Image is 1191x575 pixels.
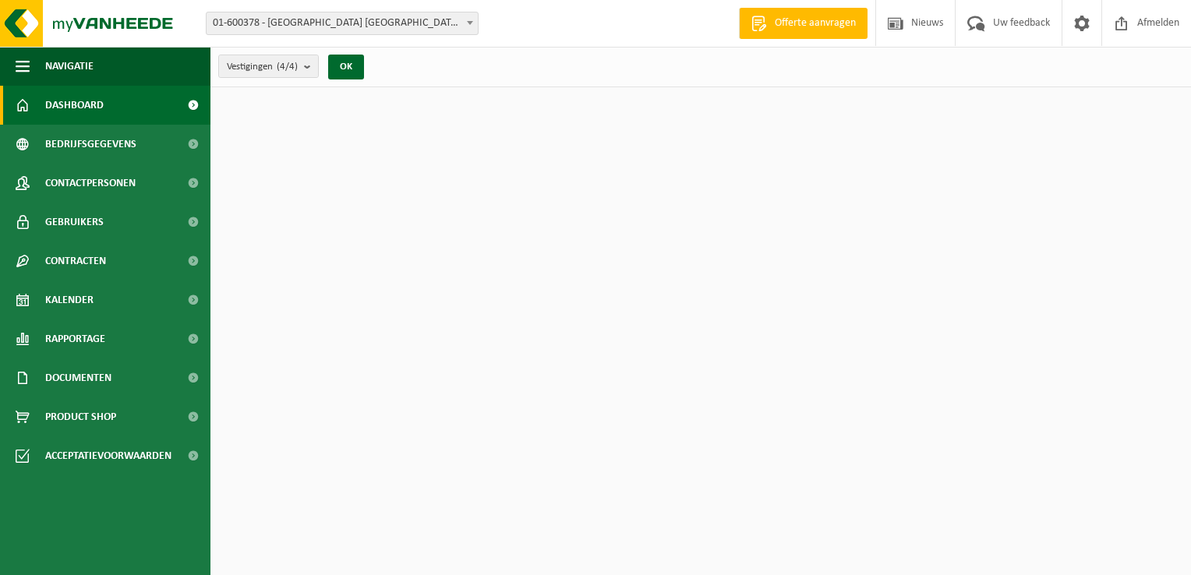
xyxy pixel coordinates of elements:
span: Vestigingen [227,55,298,79]
count: (4/4) [277,62,298,72]
button: OK [328,55,364,79]
span: Offerte aanvragen [771,16,860,31]
span: Kalender [45,280,94,319]
span: Rapportage [45,319,105,358]
span: 01-600378 - NOORD NATIE TERMINAL NV - ANTWERPEN [207,12,478,34]
button: Vestigingen(4/4) [218,55,319,78]
span: Contactpersonen [45,164,136,203]
span: Gebruikers [45,203,104,242]
span: Navigatie [45,47,94,86]
span: Bedrijfsgegevens [45,125,136,164]
span: Documenten [45,358,111,397]
span: Contracten [45,242,106,280]
span: Acceptatievoorwaarden [45,436,171,475]
span: Dashboard [45,86,104,125]
span: Product Shop [45,397,116,436]
a: Offerte aanvragen [739,8,868,39]
span: 01-600378 - NOORD NATIE TERMINAL NV - ANTWERPEN [206,12,479,35]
